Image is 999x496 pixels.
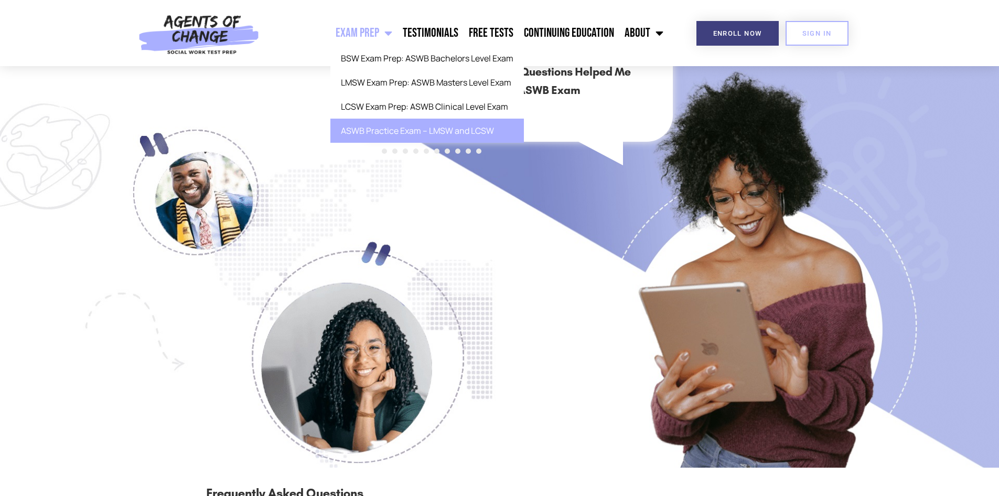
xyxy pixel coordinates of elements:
a: LCSW Exam Prep: ASWB Clinical Level Exam [330,94,524,119]
a: About [619,20,669,46]
a: SIGN IN [786,21,848,46]
a: Free Tests [464,20,519,46]
a: Exam Prep [330,20,398,46]
h3: Breaking Down Questions Helped Me Pass ASWB Exam [431,63,641,100]
a: Testimonials [398,20,464,46]
a: LMSW Exam Prep: ASWB Masters Level Exam [330,70,524,94]
a: Enroll Now [696,21,779,46]
span: Enroll Now [713,30,762,37]
a: Continuing Education [519,20,619,46]
a: BSW Exam Prep: ASWB Bachelors Level Exam [330,46,524,70]
ul: Exam Prep [330,46,524,143]
span: SIGN IN [802,30,832,37]
a: ASWB Practice Exam – LMSW and LCSW [330,119,524,143]
nav: Menu [265,20,669,46]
